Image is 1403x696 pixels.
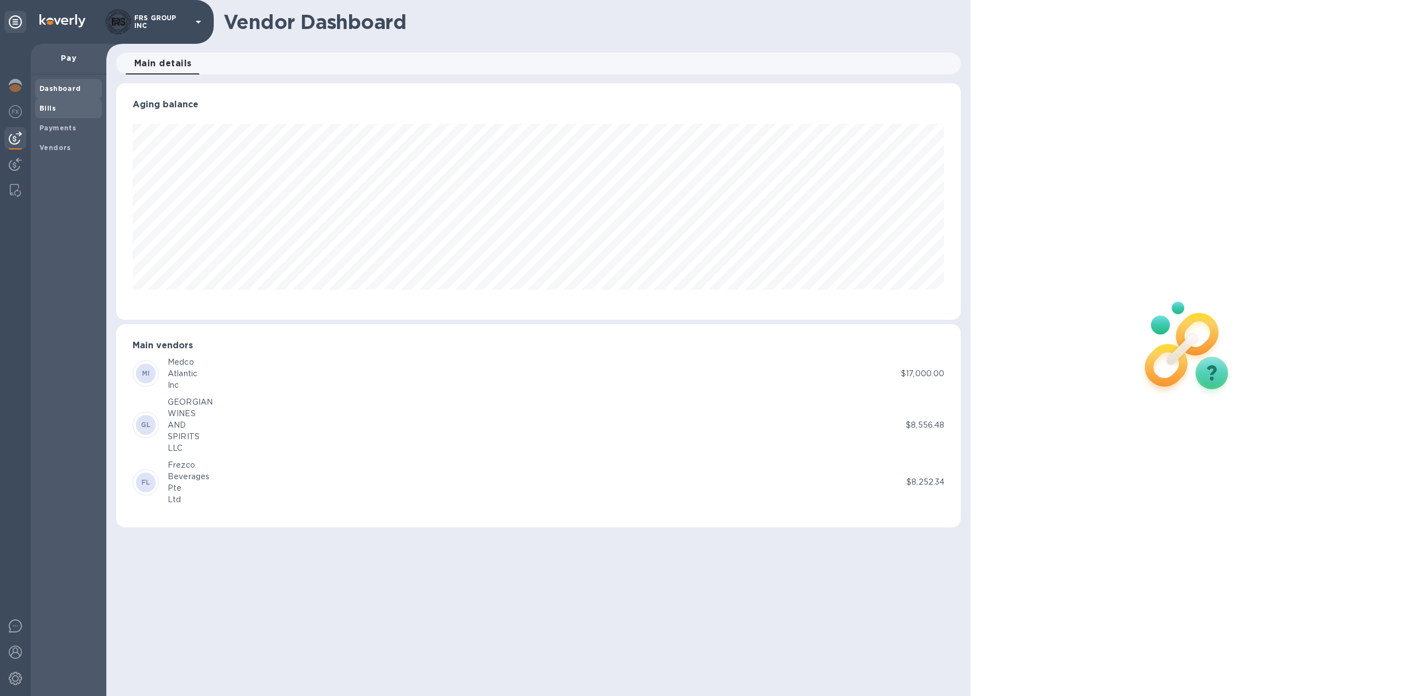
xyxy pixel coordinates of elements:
[141,478,151,486] b: FL
[901,368,944,379] p: $17,000.00
[134,14,189,30] p: FRS GROUP INC
[168,419,213,431] div: AND
[133,341,944,351] h3: Main vendors
[168,368,197,379] div: Atlantic
[168,396,213,408] div: GEORGIAN
[39,53,98,64] p: Pay
[39,14,85,27] img: Logo
[168,459,209,471] div: Frezco
[39,124,76,132] b: Payments
[39,143,71,152] b: Vendors
[168,494,209,505] div: Ltd
[141,421,151,429] b: GL
[906,476,944,488] p: $8,252.34
[168,431,213,442] div: SPIRITS
[168,379,197,391] div: Inc
[906,419,944,431] p: $8,556.48
[224,10,953,33] h1: Vendor Dashboard
[39,84,81,93] b: Dashboard
[4,11,26,33] div: Unpin categories
[133,100,944,110] h3: Aging balance
[39,104,56,112] b: Bills
[168,471,209,482] div: Beverages
[142,369,150,377] b: MI
[168,356,197,368] div: Medco
[168,408,213,419] div: WINES
[168,482,209,494] div: Pte
[168,442,213,454] div: LLC
[9,105,22,118] img: Foreign exchange
[134,56,192,71] span: Main details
